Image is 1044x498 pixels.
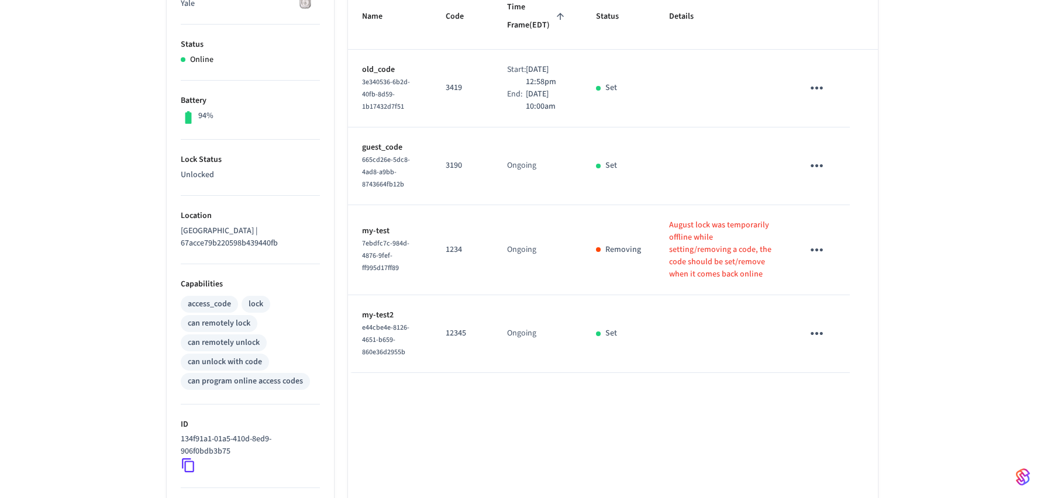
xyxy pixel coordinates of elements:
[181,278,320,290] p: Capabilities
[362,155,410,189] span: 665cd26e-5dc8-4ad8-a9bb-8743664fb12b
[249,298,263,310] div: lock
[605,244,641,256] p: Removing
[1016,468,1030,486] img: SeamLogoGradient.69752ec5.svg
[188,298,231,310] div: access_code
[188,375,303,388] div: can program online access codes
[198,110,213,122] p: 94%
[362,309,418,321] p: my-test2
[605,327,617,340] p: Set
[446,244,479,256] p: 1234
[362,64,418,76] p: old_code
[362,77,410,112] span: 3e340536-6b2d-40fb-8d59-1b17432d7f51
[493,295,583,373] td: Ongoing
[362,8,398,26] span: Name
[188,337,260,349] div: can remotely unlock
[493,205,583,295] td: Ongoing
[181,39,320,51] p: Status
[181,169,320,181] p: Unlocked
[362,225,418,237] p: my-test
[493,127,583,205] td: Ongoing
[181,225,320,250] p: [GEOGRAPHIC_DATA] | 67acce79b220598b439440fb
[181,95,320,107] p: Battery
[188,317,250,330] div: can remotely lock
[526,64,568,88] p: [DATE] 12:58pm
[188,356,262,368] div: can unlock with code
[669,219,775,281] p: August lock was temporarily offline while setting/removing a code, the code should be set/remove ...
[362,238,409,273] span: 7ebdfc7c-984d-4876-9fef-ff995d17ff89
[181,210,320,222] p: Location
[446,327,479,340] p: 12345
[605,160,617,172] p: Set
[181,154,320,166] p: Lock Status
[181,433,315,458] p: 134f91a1-01a5-410d-8ed9-906f0bdb3b75
[507,88,526,113] div: End:
[605,82,617,94] p: Set
[362,141,418,154] p: guest_code
[181,419,320,431] p: ID
[362,323,409,357] span: e44cbe4e-8126-4651-b659-860e36d2955b
[446,82,479,94] p: 3419
[446,8,479,26] span: Code
[526,88,568,113] p: [DATE] 10:00am
[596,8,634,26] span: Status
[507,64,526,88] div: Start:
[190,54,213,66] p: Online
[669,8,709,26] span: Details
[446,160,479,172] p: 3190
